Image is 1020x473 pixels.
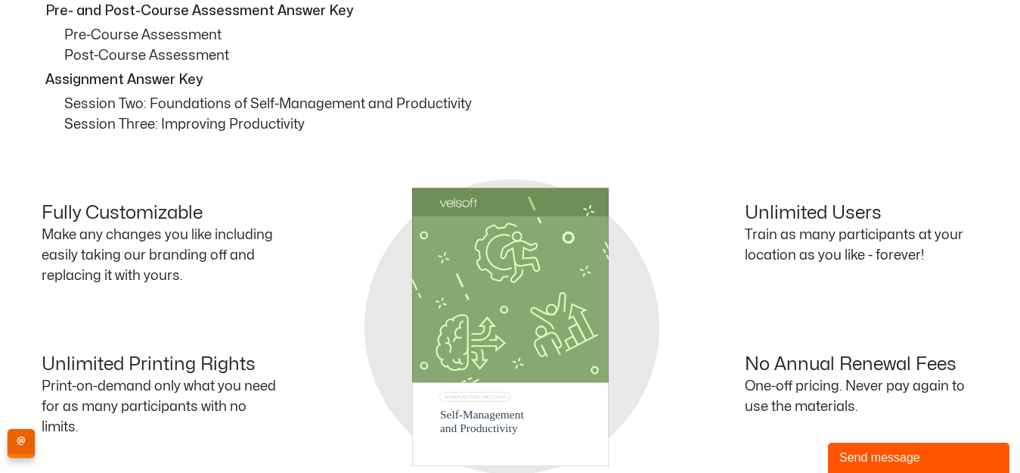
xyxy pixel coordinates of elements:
p: Session Three: Improving Productivity [64,114,979,135]
div: @ [8,429,35,458]
h4: No Annual Renewal Fees [745,354,979,376]
p: Train as many participants at your location as you like - forever! [745,225,979,266]
p: One-off pricing. Never pay again to use the materials. [745,376,979,417]
h4: Fully Customizable [42,203,276,225]
p: Pre- and Post-Course Assessment Answer Key [45,1,975,21]
p: Make any changes you like including easily taking our branding off and replacing it with yours. [42,225,276,286]
p: Print-on-demand only what you need for as many participants with no limits. [42,376,276,437]
p: Assignment Answer Key [45,70,975,90]
h4: Unlimited Users [745,203,979,225]
img: s2744-4.svg [412,188,609,467]
iframe: chat widget [828,440,1012,473]
h4: Unlimited Printing Rights [42,354,276,376]
p: Post-Course Assessment [64,45,979,66]
p: Session Two: Foundations of Self-Management and Productivity [64,94,979,114]
p: Pre-Course Assessment [64,25,979,45]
